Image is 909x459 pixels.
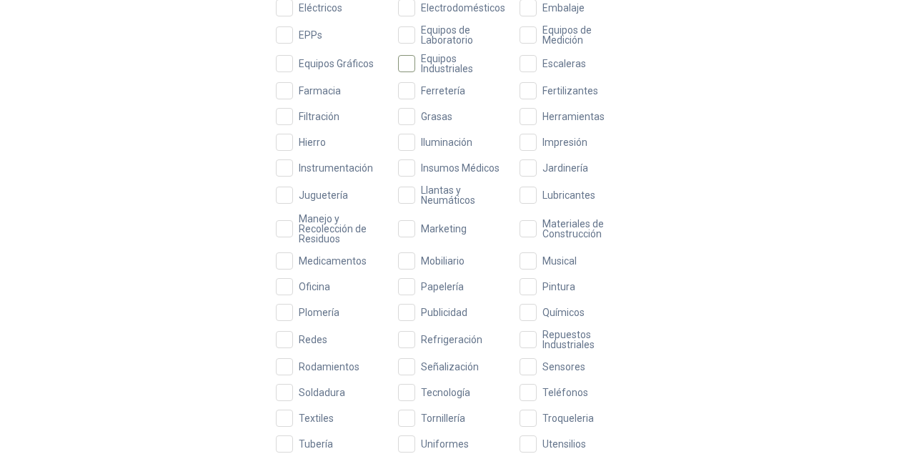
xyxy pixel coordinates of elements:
[293,86,347,96] span: Farmacia
[415,224,472,234] span: Marketing
[415,256,470,266] span: Mobiliario
[293,282,336,292] span: Oficina
[293,256,372,266] span: Medicamentos
[537,59,592,69] span: Escaleras
[537,282,581,292] span: Pintura
[415,335,488,345] span: Refrigeración
[293,30,328,40] span: EPPs
[293,3,348,13] span: Eléctricos
[537,25,633,45] span: Equipos de Medición
[415,163,505,173] span: Insumos Médicos
[293,190,354,200] span: Juguetería
[415,137,478,147] span: Iluminación
[537,112,610,122] span: Herramientas
[293,439,339,449] span: Tubería
[537,86,604,96] span: Fertilizantes
[293,112,345,122] span: Filtración
[537,388,594,398] span: Teléfonos
[415,185,512,205] span: Llantas y Neumáticos
[293,307,345,317] span: Plomería
[537,307,590,317] span: Químicos
[293,137,332,147] span: Hierro
[293,362,365,372] span: Rodamientos
[537,362,591,372] span: Sensores
[293,214,389,244] span: Manejo y Recolección de Residuos
[537,3,590,13] span: Embalaje
[415,307,473,317] span: Publicidad
[415,112,458,122] span: Grasas
[537,163,594,173] span: Jardinería
[293,413,339,423] span: Textiles
[293,335,333,345] span: Redes
[293,388,351,398] span: Soldadura
[415,362,485,372] span: Señalización
[537,190,601,200] span: Lubricantes
[415,54,512,74] span: Equipos Industriales
[415,86,471,96] span: Ferretería
[415,439,475,449] span: Uniformes
[537,137,593,147] span: Impresión
[415,413,471,423] span: Tornillería
[537,439,592,449] span: Utensilios
[537,413,600,423] span: Troqueleria
[537,219,633,239] span: Materiales de Construcción
[293,59,379,69] span: Equipos Gráficos
[415,3,511,13] span: Electrodomésticos
[415,388,476,398] span: Tecnología
[415,282,470,292] span: Papelería
[537,256,582,266] span: Musical
[293,163,379,173] span: Instrumentación
[415,25,512,45] span: Equipos de Laboratorio
[537,330,633,350] span: Repuestos Industriales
